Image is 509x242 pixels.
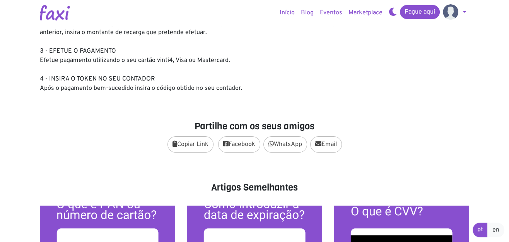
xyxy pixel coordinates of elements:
[310,136,342,153] a: Email
[473,223,488,237] a: pt
[40,182,469,193] h4: Artigos Semelhantes
[317,5,345,21] a: Eventos
[40,5,70,21] img: Logotipo Faxi Online
[487,223,504,237] a: en
[167,136,214,153] button: Copiar Link
[40,121,469,132] h4: Partilhe com os seus amigos
[400,5,440,19] a: Pague aqui
[298,5,317,21] a: Blog
[218,136,260,153] a: Facebook
[117,19,183,27] a: [URL][DOMAIN_NAME]
[277,5,298,21] a: Início
[263,136,307,153] a: WhatsApp
[345,5,386,21] a: Marketplace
